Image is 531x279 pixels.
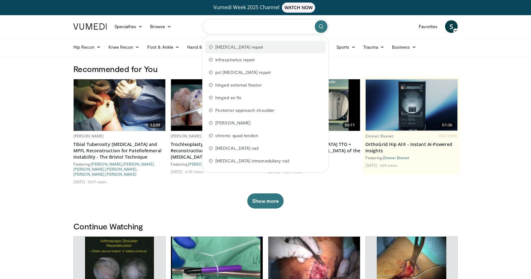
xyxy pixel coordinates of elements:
span: [MEDICAL_DATA] repair [215,44,263,50]
span: [PERSON_NAME] [215,120,251,126]
a: Hand & Wrist [183,41,224,53]
a: Favorites [415,20,441,33]
a: Trochleoplasty and a [MEDICAL_DATA] Reconstruction Using a Quadriceps [MEDICAL_DATA] [171,141,263,160]
a: Knee Recon [105,41,143,53]
li: [DATE] [365,163,379,168]
a: Vumedi Week 2025 ChannelWATCH NOW [74,3,457,13]
a: Foot & Ankle [143,41,184,53]
a: [PERSON_NAME] [123,162,154,166]
input: Search topics, interventions [202,19,329,34]
div: Featuring: [365,155,458,160]
a: Tibial Tuberosity [MEDICAL_DATA] and MPFL Reconstruction for Patellofemoral Instability - The Bri... [73,141,166,160]
a: Zimmer Biomet [383,155,409,160]
li: [DATE] [73,179,87,184]
img: a5e982f3-ba03-4567-8932-7fe38be711ad.620x360_q85_upscale.jpg [171,79,263,131]
span: WATCH NOW [282,3,315,13]
span: [MEDICAL_DATA] nail [215,145,259,151]
a: Business [388,41,420,53]
a: [PERSON_NAME] [188,162,219,166]
a: OrthoGrid Hip AI® - Instant AI-Powered Insights [365,141,458,154]
a: Hip Recon [70,41,105,53]
div: Featuring: , , , , , [73,161,166,177]
span: FEATURED [439,134,458,138]
span: infraspinatus repair [215,57,255,63]
span: 12:09 [148,122,163,128]
span: hinged external fixator [215,82,262,88]
li: 429 views [380,163,397,168]
span: pcl [MEDICAL_DATA] repair [215,69,271,76]
li: 4,119 views [185,169,204,174]
a: Browse [146,20,175,33]
a: [PERSON_NAME] [91,162,122,166]
a: 01:36 [366,79,457,131]
li: [DATE] [171,169,184,174]
button: Show more [247,193,284,209]
a: Specialties [111,20,146,33]
a: [PERSON_NAME] [105,172,136,176]
span: Posterior approach shoulder [215,107,274,113]
li: 9,571 views [88,179,107,184]
span: hinged ex fix [215,94,241,101]
span: [MEDICAL_DATA] intramedullary nail [215,158,289,164]
a: 12:09 [74,79,165,131]
a: Zimmer Biomet [365,133,394,139]
a: [PERSON_NAME] [105,167,136,171]
img: VuMedi Logo [73,23,107,30]
a: [PERSON_NAME] [73,172,104,176]
a: [PERSON_NAME] [171,133,201,139]
a: Sports [333,41,360,53]
a: [PERSON_NAME] [73,133,104,139]
div: Featuring: [171,161,263,167]
img: cab769df-a0f6-4752-92da-42e92bb4de9a.620x360_q85_upscale.jpg [74,79,165,131]
a: Trauma [359,41,388,53]
span: 01:36 [440,122,455,128]
h3: Recommended for You [73,64,458,74]
a: [PERSON_NAME] [73,167,104,171]
a: S [445,20,458,33]
h3: Continue Watching [73,221,458,231]
span: chronic quad tendon [215,132,258,139]
span: 06:11 [342,122,357,128]
img: 51d03d7b-a4ba-45b7-9f92-2bfbd1feacc3.620x360_q85_upscale.jpg [366,80,457,130]
a: 13:12 [171,79,263,131]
